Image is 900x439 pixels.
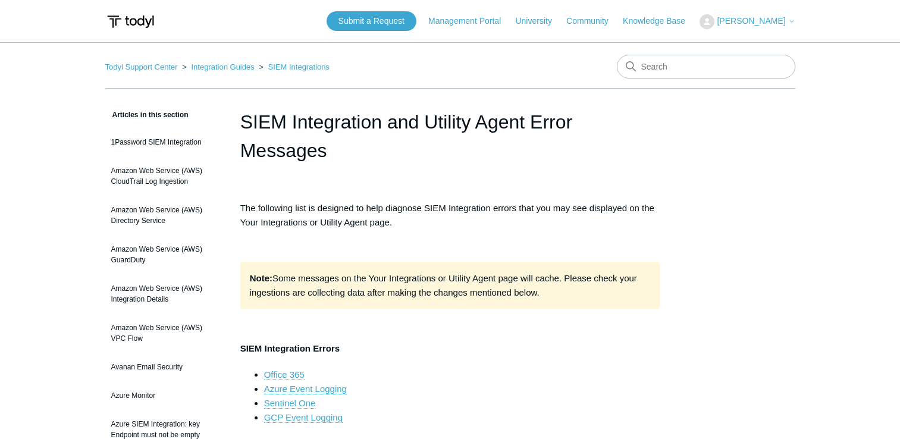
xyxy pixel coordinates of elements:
[191,62,254,71] a: Integration Guides
[327,11,416,31] a: Submit a Request
[180,62,256,71] li: Integration Guides
[256,62,330,71] li: SIEM Integrations
[264,398,316,409] a: Sentinel One
[105,111,189,119] span: Articles in this section
[617,55,795,79] input: Search
[105,384,222,407] a: Azure Monitor
[240,108,660,165] h1: SIEM Integration and Utility Agent Error Messages
[105,159,222,193] a: Amazon Web Service (AWS) CloudTrail Log Ingestion
[264,369,305,380] a: Office 365
[700,14,795,29] button: [PERSON_NAME]
[105,316,222,350] a: Amazon Web Service (AWS) VPC Flow
[105,356,222,378] a: Avanan Email Security
[566,15,620,27] a: Community
[264,384,347,394] a: Azure Event Logging
[105,277,222,311] a: Amazon Web Service (AWS) Integration Details
[105,238,222,271] a: Amazon Web Service (AWS) GuardDuty
[105,62,178,71] a: Todyl Support Center
[240,262,660,309] div: Some messages on the Your Integrations or Utility Agent page will cache. Please check your ingest...
[105,11,156,33] img: Todyl Support Center Help Center home page
[105,199,222,232] a: Amazon Web Service (AWS) Directory Service
[428,15,513,27] a: Management Portal
[250,273,272,283] strong: Note:
[240,201,660,230] p: The following list is designed to help diagnose SIEM Integration errors that you may see displaye...
[105,131,222,153] a: 1Password SIEM Integration
[515,15,563,27] a: University
[623,15,697,27] a: Knowledge Base
[268,62,330,71] a: SIEM Integrations
[105,62,180,71] li: Todyl Support Center
[264,412,343,423] a: GCP Event Logging
[717,16,785,26] span: [PERSON_NAME]
[240,343,340,353] strong: SIEM Integration Errors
